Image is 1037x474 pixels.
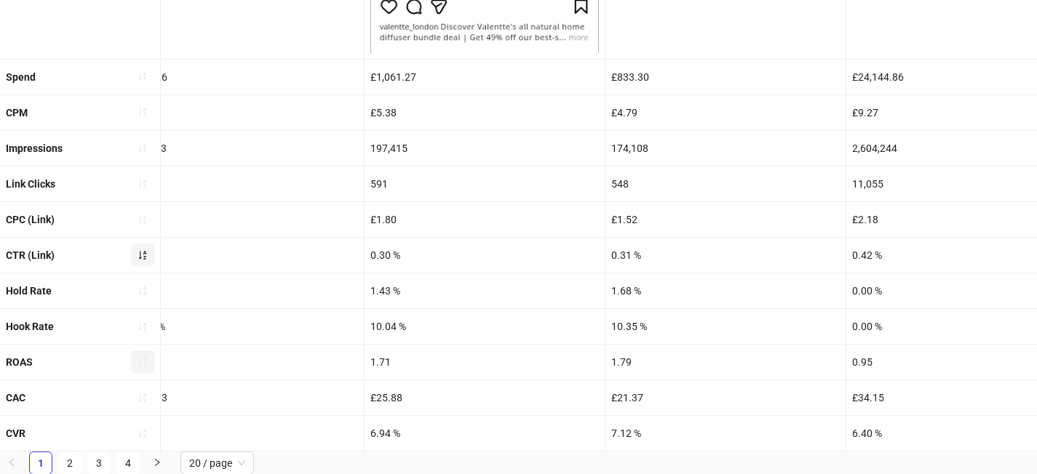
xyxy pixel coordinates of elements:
[138,393,148,403] span: sort-ascending
[124,166,364,201] div: 380
[124,60,364,95] div: £764.26
[59,452,81,474] a: 2
[605,131,846,166] div: 174,108
[365,131,605,166] div: 197,415
[365,95,605,130] div: £5.38
[88,452,110,474] a: 3
[30,452,52,474] a: 1
[6,249,55,261] b: CTR (Link)
[124,309,364,344] div: 13.41 %
[6,71,36,83] b: Spend
[6,178,55,190] b: Link Clicks
[153,458,162,467] span: right
[6,142,63,154] b: Impressions
[365,416,605,451] div: 6.94 %
[365,380,605,415] div: £25.88
[365,345,605,379] div: 1.71
[138,214,148,225] span: sort-ascending
[138,250,148,260] span: sort-ascending
[6,321,54,332] b: Hook Rate
[138,143,148,153] span: sort-ascending
[605,380,846,415] div: £21.37
[605,345,846,379] div: 1.79
[605,95,846,130] div: £4.79
[138,286,148,296] span: sort-ascending
[605,60,846,95] div: £833.30
[124,202,364,237] div: £2.01
[138,357,148,367] span: sort-ascending
[6,356,33,368] b: ROAS
[6,427,25,439] b: CVR
[6,392,25,403] b: CAC
[124,416,364,451] div: 0.53 %
[365,309,605,344] div: 10.04 %
[7,458,16,467] span: left
[605,166,846,201] div: 548
[6,285,52,297] b: Hold Rate
[365,60,605,95] div: £1,061.27
[138,321,148,332] span: sort-ascending
[138,179,148,189] span: sort-ascending
[365,166,605,201] div: 591
[138,428,148,438] span: sort-ascending
[605,238,846,273] div: 0.31 %
[124,273,364,308] div: 0.78 %
[605,202,846,237] div: £1.52
[605,273,846,308] div: 1.68 %
[138,107,148,117] span: sort-ascending
[365,202,605,237] div: £1.80
[124,345,364,379] div: 0.11
[605,309,846,344] div: 10.35 %
[124,380,364,415] div: £382.13
[6,214,55,225] b: CPC (Link)
[365,273,605,308] div: 1.43 %
[138,71,148,81] span: sort-ascending
[124,238,364,273] div: 0.05 %
[6,107,28,118] b: CPM
[189,452,245,474] span: 20 / page
[124,95,364,130] div: £1.08
[365,238,605,273] div: 0.30 %
[605,416,846,451] div: 7.12 %
[117,452,139,474] a: 4
[124,131,364,166] div: 709,783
